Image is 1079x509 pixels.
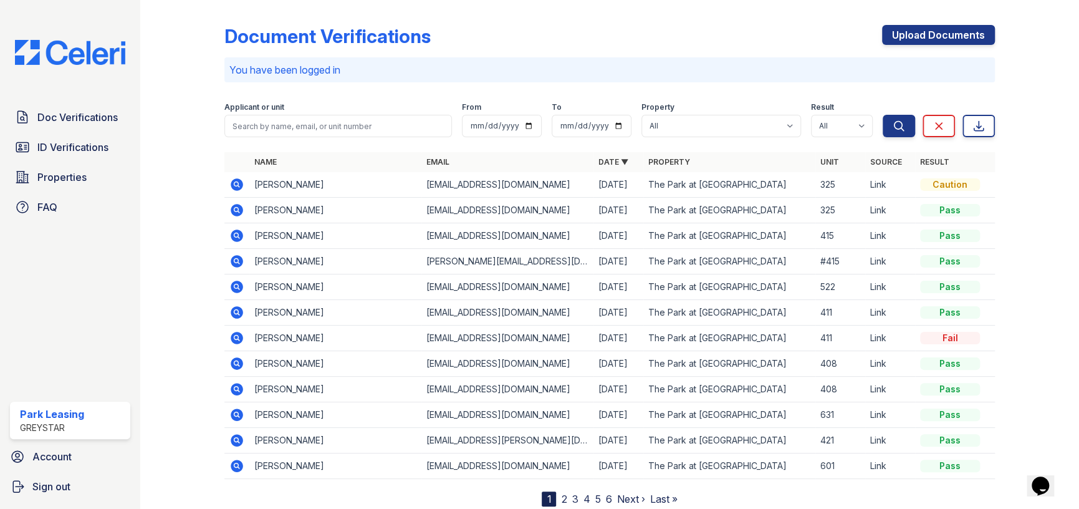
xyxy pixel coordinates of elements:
iframe: chat widget [1027,459,1067,497]
td: Link [865,428,915,453]
a: Property [648,157,690,167]
td: Link [865,453,915,479]
a: Properties [10,165,130,190]
td: 408 [815,351,865,377]
span: FAQ [37,200,57,215]
td: The Park at [GEOGRAPHIC_DATA] [643,377,815,402]
td: 415 [815,223,865,249]
div: Document Verifications [224,25,431,47]
td: 421 [815,428,865,453]
td: The Park at [GEOGRAPHIC_DATA] [643,326,815,351]
a: Sign out [5,474,135,499]
span: Sign out [32,479,70,494]
td: [PERSON_NAME] [249,351,421,377]
div: Pass [920,306,980,319]
td: [EMAIL_ADDRESS][DOMAIN_NAME] [421,326,593,351]
div: Pass [920,204,980,216]
a: 5 [595,493,600,505]
td: The Park at [GEOGRAPHIC_DATA] [643,453,815,479]
div: Park Leasing [20,407,84,422]
a: Result [920,157,949,167]
td: 631 [815,402,865,428]
span: Doc Verifications [37,110,118,125]
td: Link [865,172,915,198]
td: [EMAIL_ADDRESS][DOMAIN_NAME] [421,300,593,326]
td: [EMAIL_ADDRESS][DOMAIN_NAME] [421,223,593,249]
td: Link [865,377,915,402]
td: [PERSON_NAME] [249,249,421,274]
td: 325 [815,172,865,198]
td: #415 [815,249,865,274]
td: [EMAIL_ADDRESS][DOMAIN_NAME] [421,274,593,300]
td: Link [865,223,915,249]
td: [EMAIL_ADDRESS][DOMAIN_NAME] [421,172,593,198]
img: CE_Logo_Blue-a8612792a0a2168367f1c8372b55b34899dd931a85d93a1a3d3e32e68fde9ad4.png [5,40,135,65]
div: Pass [920,230,980,242]
a: Email [426,157,449,167]
td: Link [865,249,915,274]
td: [EMAIL_ADDRESS][DOMAIN_NAME] [421,377,593,402]
p: You have been logged in [229,62,990,77]
td: [PERSON_NAME] [249,172,421,198]
td: Link [865,198,915,223]
td: The Park at [GEOGRAPHIC_DATA] [643,300,815,326]
a: 2 [561,493,567,505]
td: Link [865,326,915,351]
td: [PERSON_NAME] [249,326,421,351]
label: From [462,102,481,112]
td: 408 [815,377,865,402]
a: Last » [650,493,677,505]
td: [DATE] [593,223,643,249]
td: [DATE] [593,172,643,198]
td: [DATE] [593,274,643,300]
td: [PERSON_NAME] [249,300,421,326]
div: Pass [920,357,980,370]
a: Unit [820,157,839,167]
a: Source [870,157,902,167]
td: Link [865,402,915,428]
td: [PERSON_NAME] [249,428,421,453]
span: ID Verifications [37,140,108,155]
td: The Park at [GEOGRAPHIC_DATA] [643,428,815,453]
td: [DATE] [593,249,643,274]
td: [PERSON_NAME] [249,274,421,300]
td: The Park at [GEOGRAPHIC_DATA] [643,351,815,377]
span: Account [32,449,72,464]
label: Result [811,102,834,112]
a: Name [254,157,277,167]
td: 601 [815,453,865,479]
td: [DATE] [593,351,643,377]
td: The Park at [GEOGRAPHIC_DATA] [643,172,815,198]
a: Upload Documents [882,25,995,45]
td: The Park at [GEOGRAPHIC_DATA] [643,249,815,274]
td: [DATE] [593,453,643,479]
td: [DATE] [593,198,643,223]
div: Pass [920,281,980,293]
td: [PERSON_NAME] [249,198,421,223]
td: The Park at [GEOGRAPHIC_DATA] [643,198,815,223]
td: [PERSON_NAME] [249,377,421,402]
td: [PERSON_NAME] [249,402,421,428]
td: [PERSON_NAME] [249,453,421,479]
a: ID Verifications [10,135,130,160]
div: Caution [920,178,980,191]
a: Next › [616,493,645,505]
div: Fail [920,332,980,344]
td: 522 [815,274,865,300]
td: The Park at [GEOGRAPHIC_DATA] [643,223,815,249]
td: [PERSON_NAME] [249,223,421,249]
a: Account [5,444,135,469]
input: Search by name, email, or unit number [224,115,452,137]
td: Link [865,300,915,326]
div: Greystar [20,422,84,434]
a: Date ▼ [598,157,628,167]
div: Pass [920,460,980,472]
label: Applicant or unit [224,102,284,112]
td: [DATE] [593,300,643,326]
label: Property [641,102,674,112]
div: Pass [920,383,980,395]
td: [EMAIL_ADDRESS][DOMAIN_NAME] [421,402,593,428]
a: 4 [583,493,590,505]
td: [DATE] [593,326,643,351]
